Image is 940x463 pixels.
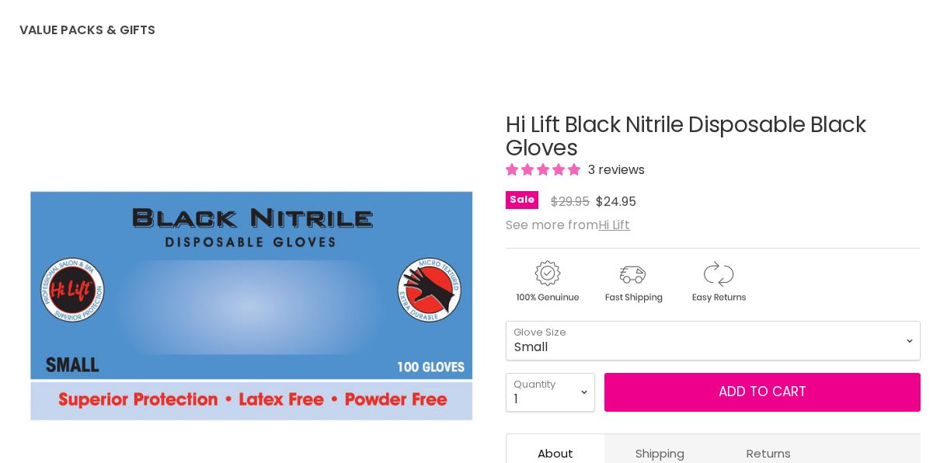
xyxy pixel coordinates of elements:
span: Add to cart [719,382,806,401]
span: See more from [506,216,630,234]
span: 3 reviews [583,161,645,179]
img: returns.gif [677,258,759,305]
a: Value Packs & Gifts [8,14,167,47]
a: Hi Lift [598,216,630,234]
select: Quantity [506,373,595,412]
span: $29.95 [551,193,590,211]
span: $24.95 [596,193,636,211]
span: Sale [506,191,538,209]
img: genuine.gif [506,258,588,305]
span: 5.00 stars [506,161,583,179]
h1: Hi Lift Black Nitrile Disposable Black Gloves [506,113,921,162]
img: shipping.gif [591,258,674,305]
button: Add to cart [604,373,921,412]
